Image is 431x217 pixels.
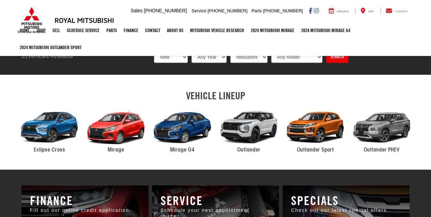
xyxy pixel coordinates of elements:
span: Outlander [237,147,260,153]
select: Choose Vehicle Condition from the dropdown [154,51,188,63]
span: Service [337,10,349,13]
span: Parts [251,8,262,13]
span: Map [368,10,374,13]
img: Mitsubishi [16,7,47,33]
div: 2024 Mitsubishi Outlander Sport [282,105,349,150]
p: Vehicles Available [21,52,144,60]
div: 2024 Mitsubishi Outlander [216,105,282,150]
a: Map [355,8,379,14]
span: Eclipse Cross [34,147,65,153]
span: 31 [21,53,28,59]
a: 2024 Mitsubishi Outlander SPORT [16,39,85,56]
span: [PHONE_NUMBER] [207,8,247,13]
div: 2024 Mitsubishi Mirage [83,105,149,150]
a: 2024 Mitsubishi Mirage G4 Mirage G4 [149,105,216,154]
span: Sales [130,8,142,13]
div: 2024 Mitsubishi Outlander PHEV [349,105,415,150]
a: Mitsubishi Vehicle Research [187,22,247,39]
span: Outlander PHEV [364,147,400,153]
span: [PHONE_NUMBER] [144,8,187,13]
p: Check out our latest special offers. [291,207,401,214]
a: Parts: Opens in a new tab [103,22,120,39]
a: 2024 Mitsubishi Mirage Mirage [83,105,149,154]
a: 2024 Mitsubishi Outlander Outlander [216,105,282,154]
a: Instagram: Click to visit our Instagram page [314,8,319,13]
a: 2024 Mitsubishi Outlander PHEV Outlander PHEV [349,105,415,154]
a: 2024 Mitsubishi Mirage [247,22,298,39]
h3: Service [160,194,271,207]
a: Facebook: Click to visit our Facebook page [309,8,312,13]
span: Mirage [108,147,124,153]
a: 2024 Mitsubishi Eclipse Cross Eclipse Cross [16,105,83,154]
p: Fill out our online credit application. [30,207,140,214]
h3: Royal Mitsubishi [55,16,114,24]
a: Sell [49,22,63,39]
a: Search [326,51,348,63]
a: 2024 Mitsubishi Outlander Sport Outlander Sport [282,105,349,154]
a: Service [324,8,354,14]
span: [PHONE_NUMBER] [263,8,303,13]
h2: VEHICLE LINEUP [16,90,415,101]
a: Contact [381,8,413,14]
h3: Specials [291,194,401,207]
select: Choose Make from the dropdown [230,51,267,63]
a: Finance [120,22,142,39]
a: Shop [33,22,49,39]
span: Service [191,8,206,13]
a: Contact [142,22,164,39]
a: 2024 Mitsubishi Mirage G4 [298,22,354,39]
select: Choose Model from the dropdown [271,51,322,63]
span: Mirage G4 [170,147,195,153]
div: 2024 Mitsubishi Mirage G4 [149,105,216,150]
a: Schedule Service: Opens in a new tab [63,22,103,39]
span: Contact [395,10,408,13]
a: About Us [164,22,187,39]
a: Home [16,22,33,39]
div: 2024 Mitsubishi Eclipse Cross [16,105,83,150]
span: Outlander Sport [297,147,334,153]
h3: Finance [30,194,140,207]
select: Choose Year from the dropdown [191,51,227,63]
